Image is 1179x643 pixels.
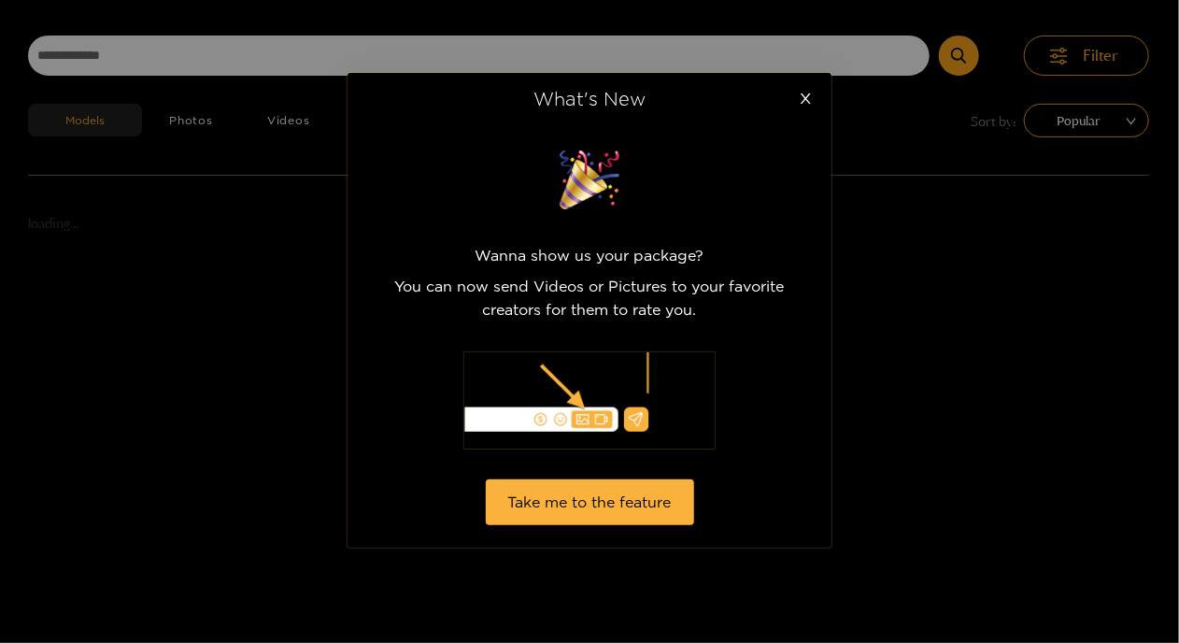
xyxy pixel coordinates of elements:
img: illustration [463,351,716,450]
span: close [799,92,813,106]
button: Close [779,73,831,125]
button: Take me to the feature [486,479,694,525]
div: What's New [370,88,809,108]
p: You can now send Videos or Pictures to your favorite creators for them to rate you. [370,275,809,321]
img: surprise image [543,146,636,214]
p: Wanna show us your package? [370,243,809,266]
